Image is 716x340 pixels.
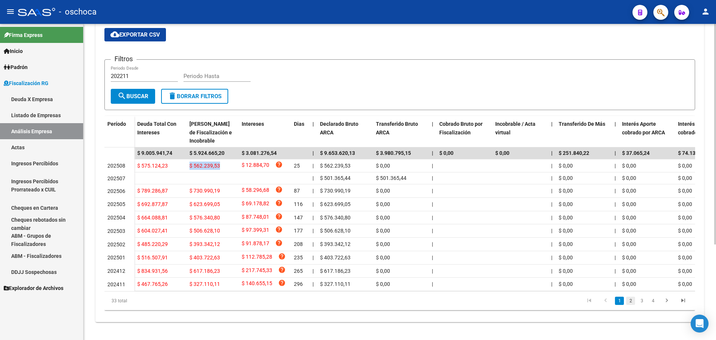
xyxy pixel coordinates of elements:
datatable-header-cell: Deuda Bruta Neto de Fiscalización e Incobrable [186,116,239,149]
span: $ 0,00 [678,201,692,207]
span: | [551,228,552,234]
span: $ 0,00 [678,255,692,261]
a: go to previous page [599,297,613,305]
datatable-header-cell: Período [104,116,134,147]
span: 296 [294,281,303,287]
span: $ 623.699,05 [320,201,351,207]
datatable-header-cell: Interés Aporte cobrado por ARCA [619,116,675,149]
span: | [313,121,314,127]
li: page 4 [647,294,659,307]
span: $ 0,00 [495,150,509,156]
span: | [615,121,616,127]
span: $ 0,00 [376,281,390,287]
span: $ 0,00 [678,281,692,287]
span: $ 664.088,81 [137,215,168,221]
span: $ 0,00 [678,215,692,221]
span: | [432,281,433,287]
datatable-header-cell: Dias [291,116,310,149]
span: | [432,175,433,181]
span: | [313,268,314,274]
span: Deuda Total Con Intereses [137,121,176,135]
span: | [615,188,616,194]
span: $ 506.628,10 [189,228,220,234]
span: | [615,215,616,221]
span: $ 0,00 [622,268,636,274]
span: $ 562.239,53 [189,163,220,169]
a: go to next page [660,297,674,305]
span: $ 0,00 [559,281,573,287]
datatable-header-cell: | [429,116,436,149]
span: $ 789.286,87 [137,188,168,194]
h3: Filtros [111,54,136,64]
i: help [275,199,283,207]
span: $ 0,00 [622,163,636,169]
span: 177 [294,228,303,234]
span: 202505 [107,201,125,207]
span: | [313,175,314,181]
span: $ 0,00 [622,188,636,194]
datatable-header-cell: Deuda Total Con Intereses [134,116,186,149]
datatable-header-cell: Cobrado Bruto por Fiscalización [436,116,492,149]
i: help [275,226,283,233]
i: help [278,279,286,287]
span: $ 0,00 [376,188,390,194]
span: | [615,201,616,207]
span: $ 9.005.941,74 [137,150,172,156]
span: 202503 [107,228,125,234]
span: $ 834.931,56 [137,268,168,274]
div: 33 total [104,291,221,310]
span: | [313,228,314,234]
span: $ 3.081.276,54 [242,150,277,156]
span: 202506 [107,188,125,194]
span: $ 0,00 [622,241,636,247]
span: Inicio [4,47,23,55]
span: $ 251.840,22 [559,150,589,156]
li: page 2 [625,294,636,307]
span: [PERSON_NAME] de Fiscalización e Incobrable [189,121,232,144]
span: 208 [294,241,303,247]
span: Firma Express [4,31,43,39]
span: $ 0,00 [439,150,453,156]
span: | [615,228,616,234]
li: page 3 [636,294,647,307]
span: $ 91.878,17 [242,239,269,249]
span: $ 617.186,23 [320,268,351,274]
span: $ 730.990,19 [189,188,220,194]
span: Período [107,121,126,127]
span: $ 485.220,29 [137,241,168,247]
span: | [313,241,314,247]
datatable-header-cell: | [310,116,317,149]
span: $ 562.239,53 [320,163,351,169]
span: $ 112.785,28 [242,253,272,263]
span: | [432,188,433,194]
span: | [432,268,433,274]
span: Exportar CSV [110,31,160,38]
span: $ 327.110,11 [320,281,351,287]
span: | [313,188,314,194]
span: | [615,163,616,169]
span: 87 [294,188,300,194]
span: $ 0,00 [376,163,390,169]
datatable-header-cell: | [612,116,619,149]
span: 202411 [107,281,125,287]
span: | [551,188,552,194]
span: $ 12.884,70 [242,161,269,171]
span: Incobrable / Acta virtual [495,121,536,135]
span: | [551,255,552,261]
span: - oschoca [59,4,97,20]
span: 202412 [107,268,125,274]
a: 4 [649,297,657,305]
span: $ 37.065,24 [622,150,650,156]
span: $ 0,00 [678,175,692,181]
span: $ 0,00 [678,241,692,247]
i: help [278,266,286,274]
span: $ 0,00 [376,268,390,274]
span: | [615,150,616,156]
span: Intereses [242,121,264,127]
span: 202508 [107,163,125,169]
span: $ 0,00 [376,201,390,207]
span: $ 0,00 [559,241,573,247]
span: $ 0,00 [678,163,692,169]
span: Borrar Filtros [168,93,222,100]
a: go to first page [582,297,596,305]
